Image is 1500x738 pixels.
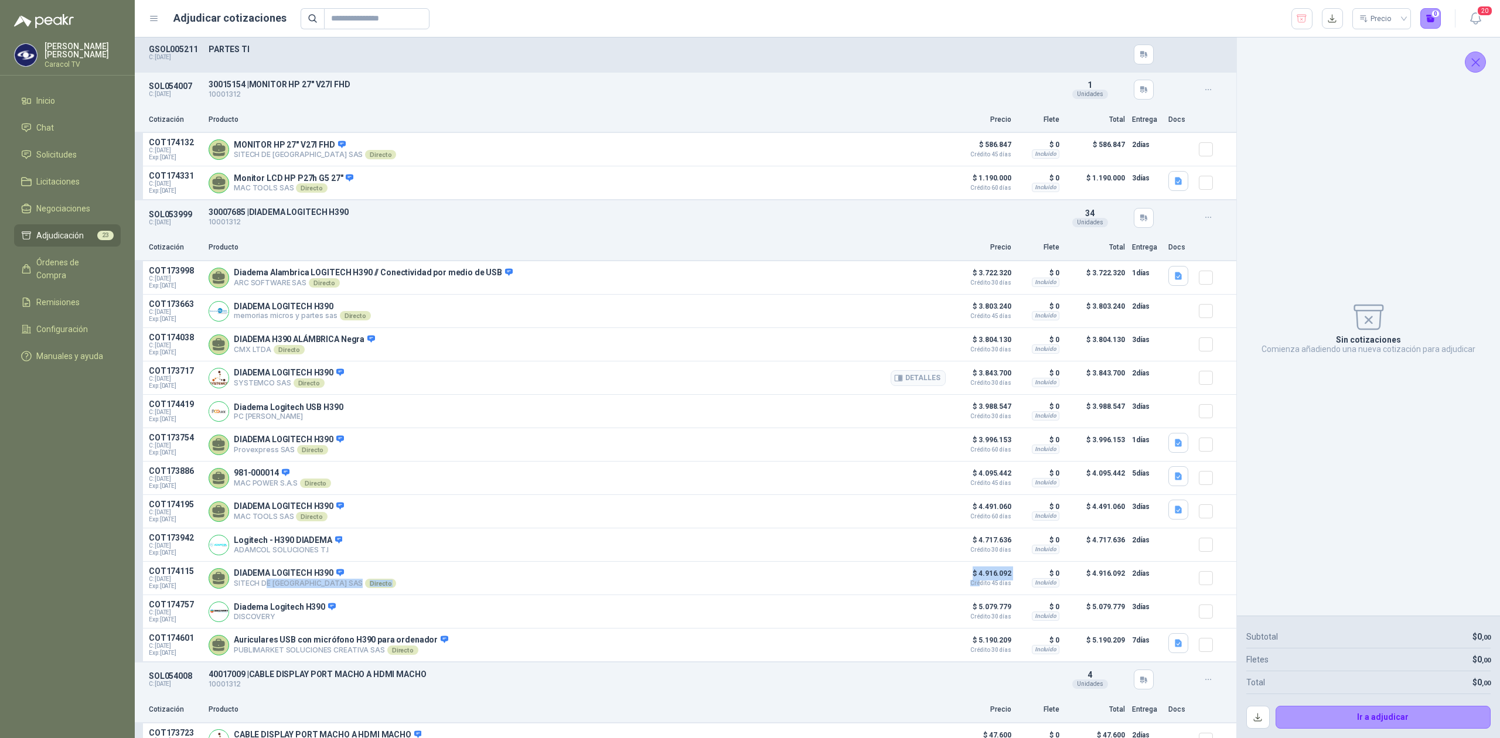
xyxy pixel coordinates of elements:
[387,645,418,655] div: Directo
[149,366,202,375] p: COT173717
[1132,704,1161,715] p: Entrega
[14,318,121,340] a: Configuración
[234,183,353,193] p: MAC TOOLS SAS
[953,347,1011,353] span: Crédito 30 días
[1477,655,1491,664] span: 0
[149,333,202,342] p: COT174038
[953,704,1011,715] p: Precio
[149,671,202,681] p: SOL054008
[1066,533,1125,556] p: $ 4.717.636
[1420,8,1441,29] button: 0
[149,91,202,98] p: C: [DATE]
[14,90,121,112] a: Inicio
[149,643,202,650] span: C: [DATE]
[149,542,202,549] span: C: [DATE]
[953,152,1011,158] span: Crédito 45 días
[209,368,229,388] img: Company Logo
[294,378,325,388] div: Directo
[209,242,946,253] p: Producto
[1066,433,1125,456] p: $ 3.996.153
[14,197,121,220] a: Negociaciones
[953,399,1011,419] p: $ 3.988.547
[234,545,342,554] p: ADAMCOL SOLUCIONES T.I
[45,42,121,59] p: [PERSON_NAME] [PERSON_NAME]
[340,311,371,320] div: Directo
[149,309,202,316] span: C: [DATE]
[234,645,448,655] p: PUBLIMARKET SOLUCIONES CREATIVA SAS
[149,266,202,275] p: COT173998
[1018,333,1059,347] p: $ 0
[149,476,202,483] span: C: [DATE]
[209,535,229,555] img: Company Logo
[1066,500,1125,523] p: $ 4.491.060
[234,412,343,421] p: PC [PERSON_NAME]
[149,114,202,125] p: Cotización
[149,171,202,180] p: COT174331
[953,466,1011,486] p: $ 4.095.442
[1018,399,1059,414] p: $ 0
[149,509,202,516] span: C: [DATE]
[1482,634,1491,641] span: ,00
[953,633,1011,653] p: $ 5.190.209
[1087,80,1092,90] span: 1
[234,368,344,378] p: DIADEMA LOGITECH H390
[1472,653,1491,666] p: $
[209,45,1054,54] p: PARTES TI
[14,117,121,139] a: Chat
[234,512,344,521] p: MAC TOOLS SAS
[953,600,1011,620] p: $ 5.079.779
[1132,171,1161,185] p: 3 días
[953,500,1011,520] p: $ 4.491.060
[1482,657,1491,664] span: ,00
[1066,600,1125,623] p: $ 5.079.779
[149,576,202,583] span: C: [DATE]
[1032,149,1059,159] div: Incluido
[953,447,1011,453] span: Crédito 60 días
[1072,679,1108,689] div: Unidades
[149,516,202,523] span: Exp: [DATE]
[149,242,202,253] p: Cotización
[149,609,202,616] span: C: [DATE]
[36,296,80,309] span: Remisiones
[14,224,121,247] a: Adjudicación23
[1132,266,1161,280] p: 1 días
[1018,500,1059,514] p: $ 0
[1262,344,1475,354] p: Comienza añadiendo una nueva cotización para adjudicar
[953,171,1011,191] p: $ 1.190.000
[209,80,1054,89] p: 30015154 | MONITOR HP 27" V27I FHD
[300,479,331,488] div: Directo
[953,647,1011,653] span: Crédito 30 días
[234,402,343,412] p: Diadema Logitech USB H390
[149,600,202,609] p: COT174757
[1018,566,1059,580] p: $ 0
[173,10,287,26] h1: Adjudicar cotizaciones
[149,399,202,409] p: COT174419
[1132,333,1161,347] p: 3 días
[14,291,121,313] a: Remisiones
[1132,533,1161,547] p: 2 días
[1032,311,1059,320] div: Incluido
[953,333,1011,353] p: $ 3.804.130
[149,187,202,194] span: Exp: [DATE]
[149,409,202,416] span: C: [DATE]
[1032,478,1059,487] div: Incluido
[149,138,202,147] p: COT174132
[234,311,371,320] p: memorias micros y partes sas
[1032,344,1059,354] div: Incluido
[14,170,121,193] a: Licitaciones
[1168,704,1192,715] p: Docs
[1032,578,1059,587] div: Incluido
[149,533,202,542] p: COT173942
[1018,299,1059,313] p: $ 0
[953,580,1011,586] span: Crédito 45 días
[149,583,202,590] span: Exp: [DATE]
[1066,114,1125,125] p: Total
[149,349,202,356] span: Exp: [DATE]
[149,275,202,282] span: C: [DATE]
[1066,138,1125,161] p: $ 586.847
[149,45,202,54] p: GSOL005211
[1018,704,1059,715] p: Flete
[149,704,202,715] p: Cotización
[953,138,1011,158] p: $ 586.847
[1018,533,1059,547] p: $ 0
